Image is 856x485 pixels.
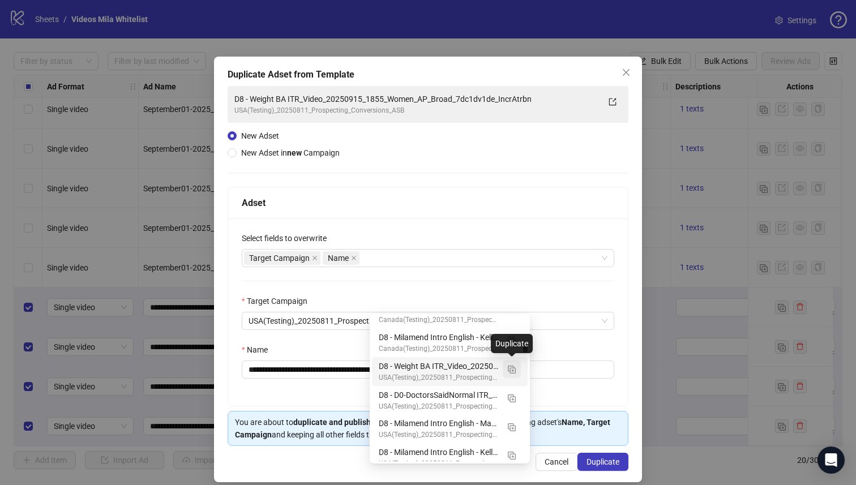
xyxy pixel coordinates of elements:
label: Name [242,344,275,356]
label: Target Campaign [242,295,315,307]
span: Target Campaign [249,252,310,264]
span: export [609,98,617,106]
img: Duplicate [508,423,516,431]
div: USA(Testing)_20250811_Prospecting_Conversions_ASB [379,401,498,412]
div: D8 - D0-DoctorsSaidNormal ITR_Video_20250915_1855_Women_AP_Broad_7dc1dv1de_IncrAtrbn [372,386,528,415]
button: Duplicate [503,389,521,407]
div: Open Intercom Messenger [818,447,845,474]
span: Cancel [545,457,568,466]
div: Duplicate Adset from Template [228,68,628,81]
button: Duplicate [503,446,521,464]
div: D8 - Milamend Intro English - Kelly_Video_20250915_1855_Women_AP_Broad_7dc1dv1de_IncrAtrbn - Copy [379,331,498,344]
strong: new [287,148,302,157]
div: USA(Testing)_20250811_Prospecting_Conversions_ASB [379,372,498,383]
div: D8 - Milamend Intro English - Kelly_Video_20250915_1855_Women_AP_Broad_7dc1dv1de_IncrAtrbn - Copy [372,328,528,357]
div: D8 - Milamend Intro English - Kelly_Video_20250915_1855_Women_AP_Broad_7dc1dv1de_IncrAtrbn [372,443,528,472]
span: Name [328,252,349,264]
label: Select fields to overwrite [242,232,334,244]
img: Duplicate [508,452,516,460]
div: USA(Testing)_20250811_Prospecting_Conversions_ASB [234,105,599,116]
span: Target Campaign [244,251,320,265]
span: close [622,68,631,77]
span: New Adset in Campaign [241,148,340,157]
button: Close [617,63,635,81]
div: USA(Testing)_20250811_Prospecting_Conversions_ASB [379,458,498,469]
div: D8 - Weight BA ITR_Video_20250915_1855_Women_AP_Broad_7dc1dv1de_IncrAtrbn [372,357,528,386]
div: Canada(Testing)_20250811_Prospecting_Conversions_ASB [379,344,498,354]
strong: duplicate and publish [293,418,371,427]
span: Duplicate [587,457,619,466]
div: Canada(Testing)_20250811_Prospecting_Conversions_ASB [379,315,498,325]
div: Adset [242,196,614,210]
span: USA(Testing)_20250811_Prospecting_Conversions_ASB [249,312,607,329]
img: Duplicate [508,394,516,402]
img: Duplicate [508,366,516,374]
div: You are about to the selected adset without any ads, overwriting adset's and keeping all other fi... [235,416,621,441]
div: D8 - Milamend Intro English - Maddy_Video_20250915_1855_Women_AP_Broad_7dc1dv1de_IncrAtrbn [379,417,498,430]
div: D8 - Weight BA ITR_Video_20250915_1855_Women_AP_Broad_7dc1dv1de_IncrAtrbn [379,360,498,372]
span: close [312,255,318,261]
div: Duplicate [491,334,533,353]
div: D8 - Milamend Intro English - Kelly_Video_20250915_1855_Women_AP_Broad_7dc1dv1de_IncrAtrbn [379,446,498,458]
span: New Adset [241,131,279,140]
span: close [351,255,357,261]
div: D8 - D0-DoctorsSaidNormal ITR_Video_20250915_1855_Women_AP_Broad_7dc1dv1de_IncrAtrbn [379,389,498,401]
strong: Name, Target Campaign [235,418,610,439]
div: D8 - Milamend Intro English - Maddy_Video_20250915_1855_Women_AP_Broad_7dc1dv1de_IncrAtrbn [372,414,528,443]
button: Duplicate [503,417,521,435]
button: Duplicate [503,360,521,378]
div: D8 - Weight BA ITR_Video_20250915_1855_Women_AP_Broad_7dc1dv1de_IncrAtrbn [234,93,599,105]
button: Duplicate [503,331,521,349]
input: Name [242,360,614,379]
div: USA(Testing)_20250811_Prospecting_Conversions_ASB [379,430,498,440]
button: Cancel [536,453,577,471]
span: Name [323,251,359,265]
button: Duplicate [577,453,628,471]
